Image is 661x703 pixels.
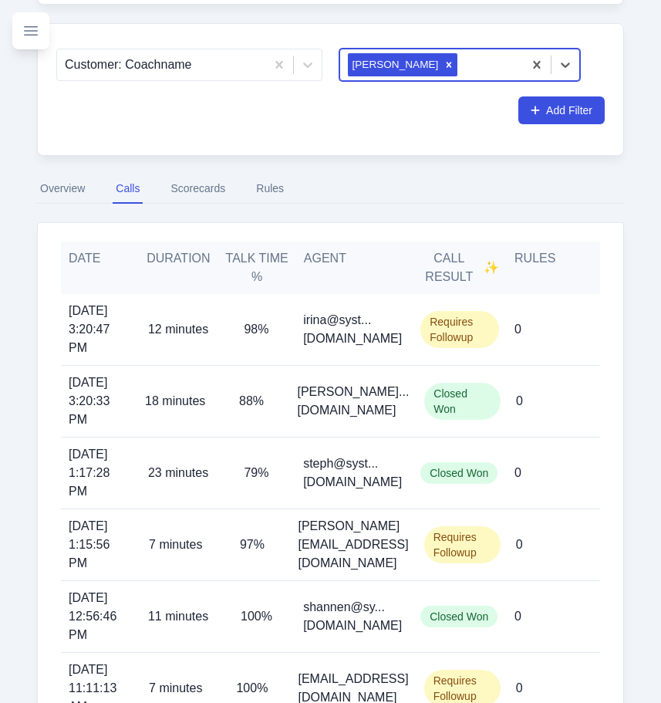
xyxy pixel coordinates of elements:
[148,464,208,482] p: 23 minutes
[69,517,130,573] span: [DATE] 1:15:56 PM
[241,607,272,626] p: 100%
[12,12,49,49] button: Toggle sidebar
[147,249,210,268] h5: Duration
[518,96,605,124] button: Add Filter
[253,174,287,204] button: Rules
[304,249,346,286] h5: Agent
[516,679,523,698] p: 0
[244,320,268,339] p: 98%
[69,249,131,268] h5: Date
[113,174,143,204] button: Calls
[484,259,499,277] span: ✨
[149,536,202,554] p: 7 minutes
[420,311,499,348] span: Requires Followup
[303,455,405,492] p: steph@syst...[DOMAIN_NAME]
[69,302,131,357] span: [DATE] 3:20:47 PM
[240,536,265,554] p: 97%
[420,606,497,627] span: Closed Won
[236,679,268,698] p: 100%
[514,249,555,286] h5: Rules
[514,320,521,339] p: 0
[514,464,521,482] p: 0
[244,464,268,482] p: 79%
[514,607,521,626] p: 0
[148,320,208,339] p: 12 minutes
[167,174,228,204] button: Scorecards
[148,607,208,626] p: 11 minutes
[516,536,523,554] p: 0
[420,462,497,484] span: Closed Won
[421,249,499,286] h5: Call Result
[239,392,264,411] p: 88%
[226,249,288,286] h5: Talk Time %
[424,526,501,563] span: Requires Followup
[297,383,409,420] p: [PERSON_NAME]...[DOMAIN_NAME]
[69,445,131,501] span: [DATE] 1:17:28 PM
[348,53,441,76] div: [PERSON_NAME]
[440,53,457,76] div: Remove Rahja
[303,311,405,348] p: irina@syst...[DOMAIN_NAME]
[516,392,523,411] p: 0
[69,589,131,644] span: [DATE] 12:56:46 PM
[424,383,501,420] span: Closed Won
[69,373,130,429] span: [DATE] 3:20:33 PM
[37,174,88,204] button: Overview
[149,679,202,698] p: 7 minutes
[145,392,205,411] p: 18 minutes
[298,517,409,573] p: [PERSON_NAME][EMAIL_ADDRESS][DOMAIN_NAME]
[303,598,405,635] p: shannen@sy...[DOMAIN_NAME]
